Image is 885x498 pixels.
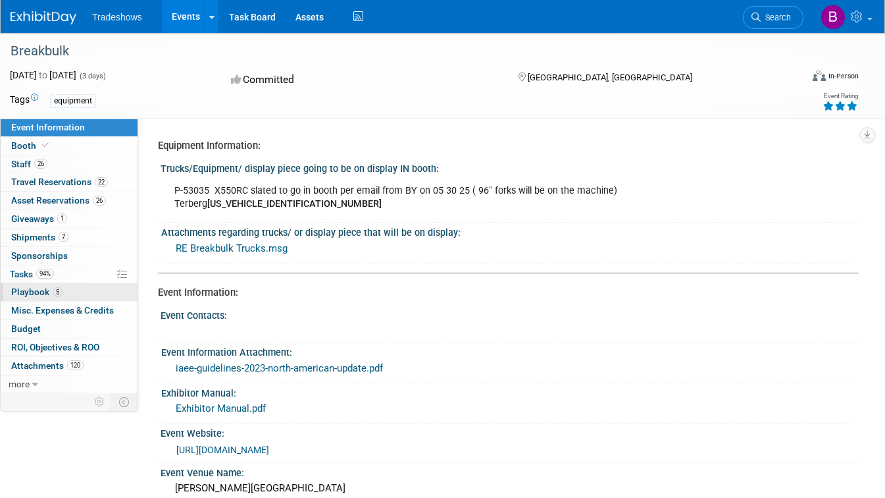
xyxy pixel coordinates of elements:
span: Staff [11,159,47,169]
span: Sponsorships [11,250,68,261]
a: Sponsorships [1,247,138,265]
div: Equipment Information: [158,139,849,153]
span: [DATE] [DATE] [10,70,76,80]
div: Attachments regarding trucks/ or display piece that will be on display: [161,223,853,239]
a: Event Information [1,119,138,136]
div: Exhibitor Manual: [161,383,853,400]
a: Asset Reservations26 [1,192,138,209]
span: Shipments [11,232,68,242]
div: Event Information: [158,286,849,300]
span: to [37,70,49,80]
td: Tags [10,93,38,108]
div: Breakbulk [6,40,786,63]
div: In-Person [828,71,859,81]
span: Giveaways [11,213,67,224]
img: ExhibitDay [11,11,76,24]
b: [US_VEHICLE_IDENTIFICATION_NUMBER] [207,198,382,209]
span: 7 [59,232,68,242]
span: 26 [93,196,106,206]
a: Shipments7 [1,229,138,246]
a: Staff26 [1,155,138,173]
span: 5 [53,287,63,297]
span: 22 [95,177,108,187]
a: Attachments120 [1,357,138,375]
div: Event Information Attachment: [161,343,853,359]
span: Budget [11,323,41,334]
a: RE Breakbulk Trucks.msg [176,242,288,254]
div: Event Format [734,69,859,88]
a: Playbook5 [1,283,138,301]
div: Event Venue Name: [161,463,859,480]
div: Committed [227,69,497,92]
div: Event Contacts: [161,306,859,322]
div: P-53035 X550RC slated to go in booth per email from BY on 05 30 25 ( 96" forks will be on the mac... [165,178,721,217]
span: Tradeshows [92,12,142,22]
a: ROI, Objectives & ROO [1,339,138,356]
a: Budget [1,320,138,338]
div: Trucks/Equipment/ display piece going to be on display IN booth: [161,159,859,175]
a: Travel Reservations22 [1,173,138,191]
img: Format-Inperson.png [813,70,826,81]
td: Toggle Event Tabs [111,393,138,410]
div: Event Rating [822,93,858,99]
span: 94% [36,269,54,279]
span: Attachments [11,360,84,371]
span: Misc. Expenses & Credits [11,305,114,316]
span: 26 [34,159,47,169]
span: Asset Reservations [11,195,106,206]
span: (3 days) [78,72,106,80]
span: Tasks [10,269,54,279]
img: Benjamin Hecht [821,5,846,30]
span: 120 [67,360,84,370]
a: [URL][DOMAIN_NAME] [176,445,269,455]
span: Event Information [11,122,85,132]
span: Search [761,13,791,22]
span: 1 [57,213,67,223]
a: Exhibitor Manual.pdf [176,402,266,414]
a: iaee-guidelines-2023-north-american-update.pdf [176,362,383,374]
span: ROI, Objectives & ROO [11,342,99,352]
a: Misc. Expenses & Credits [1,302,138,319]
span: Booth [11,140,51,151]
a: Giveaways1 [1,210,138,228]
div: Event Website: [161,424,859,440]
span: Playbook [11,287,63,297]
a: Search [743,6,803,29]
span: more [9,379,30,389]
a: Booth [1,137,138,155]
i: Booth reservation complete [42,142,49,149]
a: more [1,375,138,393]
a: Tasks94% [1,265,138,283]
span: Travel Reservations [11,177,108,187]
span: [GEOGRAPHIC_DATA], [GEOGRAPHIC_DATA] [528,72,692,82]
div: equipment [50,94,96,108]
td: Personalize Event Tab Strip [88,393,111,410]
